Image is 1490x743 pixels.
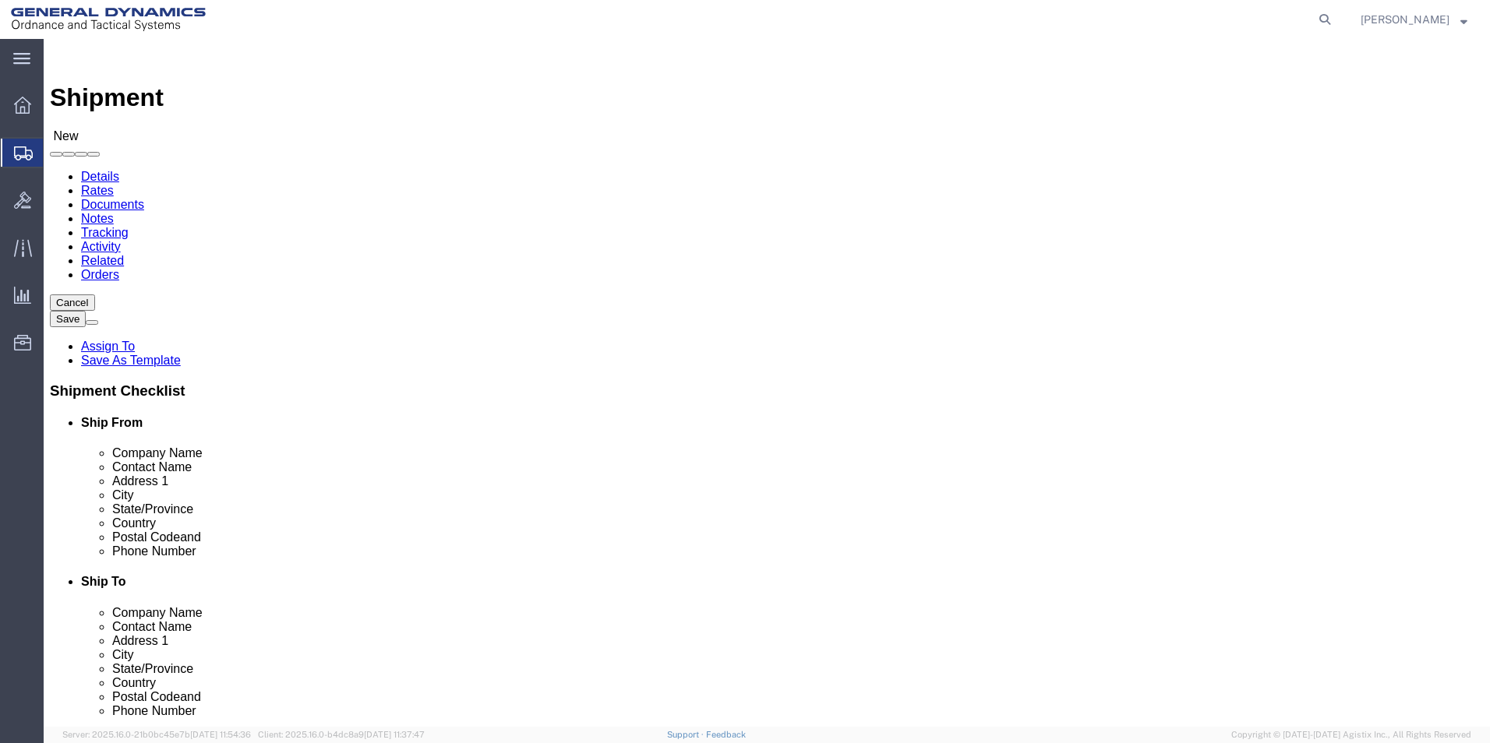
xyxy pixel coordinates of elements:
span: Copyright © [DATE]-[DATE] Agistix Inc., All Rights Reserved [1231,728,1471,741]
a: Support [667,730,706,739]
img: logo [11,8,206,31]
button: [PERSON_NAME] [1360,10,1468,29]
span: [DATE] 11:54:36 [190,730,251,739]
span: Client: 2025.16.0-b4dc8a9 [258,730,425,739]
span: [DATE] 11:37:47 [364,730,425,739]
span: Brenda Pagan [1361,11,1449,28]
a: Feedback [706,730,746,739]
iframe: FS Legacy Container [44,39,1490,727]
span: Server: 2025.16.0-21b0bc45e7b [62,730,251,739]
